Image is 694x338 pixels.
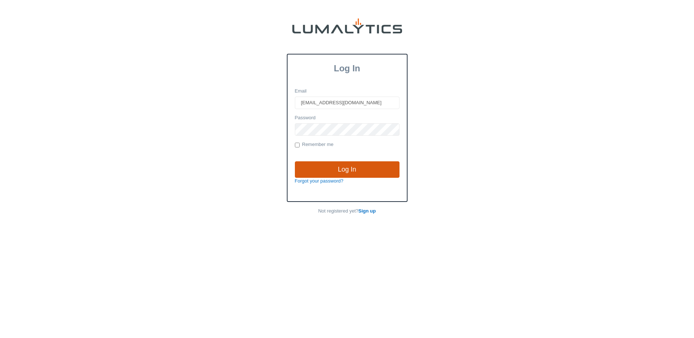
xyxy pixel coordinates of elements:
a: Sign up [359,208,376,214]
input: Email [295,97,399,109]
img: lumalytics-black-e9b537c871f77d9ce8d3a6940f85695cd68c596e3f819dc492052d1098752254.png [292,18,402,34]
input: Remember me [295,143,300,147]
p: Not registered yet? [287,208,408,215]
input: Log In [295,161,399,178]
a: Forgot your password? [295,178,344,184]
h3: Log In [288,63,407,74]
label: Email [295,88,307,95]
label: Remember me [295,141,334,149]
label: Password [295,114,316,121]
